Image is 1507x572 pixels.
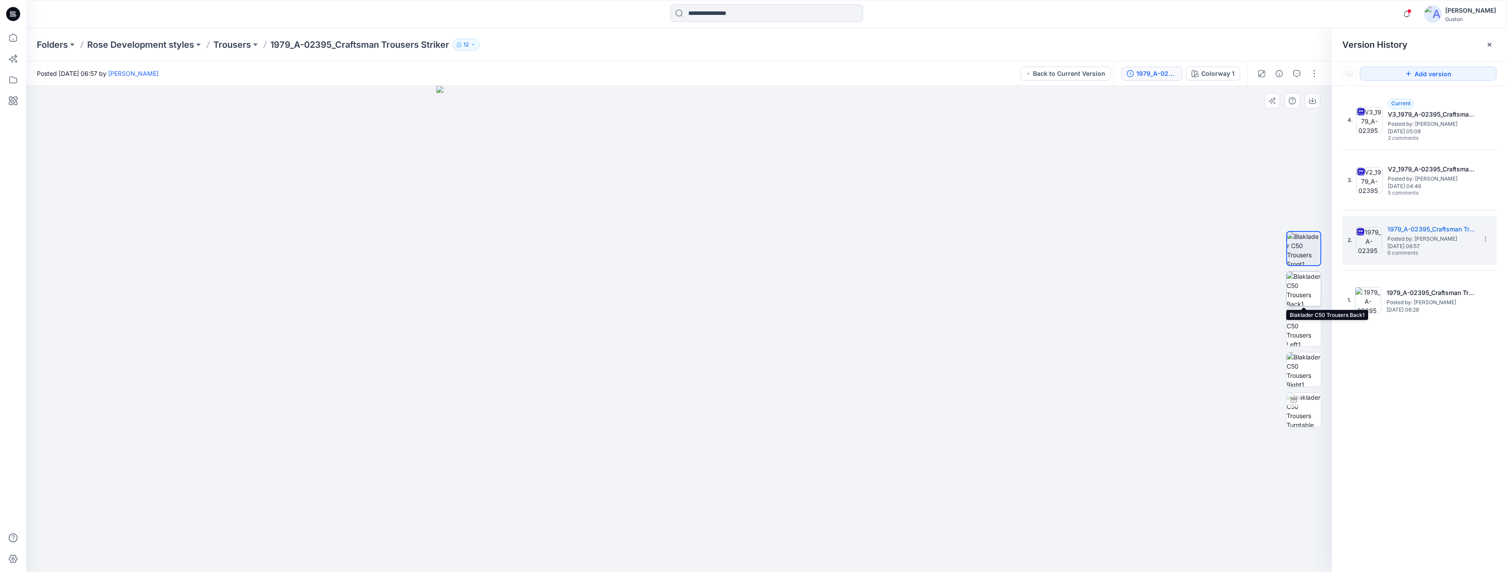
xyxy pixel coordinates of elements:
span: 2 comments [1388,135,1449,142]
button: 12 [453,39,480,51]
a: [PERSON_NAME] [108,70,159,77]
div: [PERSON_NAME] [1445,5,1496,16]
button: 1979_A-02395_Craftsman Trousers Striker [1121,67,1182,81]
p: 12 [463,40,469,50]
img: Blaklader C50 Trousers Left1 [1287,312,1321,346]
img: Blaklader C50 Trousers Turntable [1287,393,1321,427]
img: V2_1979_A-02395_Craftsman Trousers Striker [1356,167,1383,193]
a: Rose Development styles [87,39,194,51]
img: Blaklader C50 Trousers Front1 [1287,232,1320,265]
p: 1979_A-02395_Craftsman Trousers Striker [270,39,449,51]
a: Folders [37,39,68,51]
span: 4. [1348,116,1353,124]
div: Guston [1445,16,1496,22]
span: 1. [1348,296,1351,304]
button: Add version [1360,67,1496,81]
button: Details [1272,67,1286,81]
span: Posted by: Tharindu Lakmal Perera [1388,174,1475,183]
div: Colorway 1 [1201,69,1235,78]
img: V3_1979_A-02395_Craftsman Trousers Striker [1356,107,1383,133]
span: Current [1391,100,1411,107]
span: Posted [DATE] 06:57 by [37,69,159,78]
h5: V3_1979_A-02395_Craftsman Trousers Striker [1388,109,1475,120]
img: Blaklader C50 Trousers Back1 [1287,272,1321,306]
h5: V2_1979_A-02395_Craftsman Trousers Striker [1388,164,1475,174]
span: [DATE] 06:28 [1387,307,1474,313]
img: 1979_A-02395_Craftsman Trousers Striker [1356,227,1382,253]
h5: 1979_A-02395_Craftsman Trousers Striker [1387,224,1475,234]
img: 1979_A-02395_Craftsman Trousers Striker [1355,287,1381,313]
h5: 1979_A-02395_Craftsman Trousers Striker [1387,288,1474,298]
span: Posted by: Tharindu Lakmal Perera [1387,298,1474,307]
span: [DATE] 06:57 [1387,243,1475,249]
img: eyJhbGciOiJIUzI1NiIsImtpZCI6IjAiLCJzbHQiOiJzZXMiLCJ0eXAiOiJKV1QifQ.eyJkYXRhIjp7InR5cGUiOiJzdG9yYW... [436,86,922,572]
span: 5 comments [1388,190,1449,197]
span: [DATE] 04:46 [1388,183,1475,189]
span: 6 comments [1387,250,1449,257]
span: 3. [1348,176,1353,184]
a: Trousers [213,39,251,51]
button: Close [1486,41,1493,48]
img: Blaklader C50 Trousers Right1 [1287,352,1321,387]
button: Colorway 1 [1186,67,1240,81]
div: 1979_A-02395_Craftsman Trousers Striker [1136,69,1177,78]
button: Back to Current Version [1020,67,1111,81]
span: 2. [1348,236,1352,244]
span: [DATE] 05:08 [1388,128,1475,135]
span: Posted by: Tharindu Lakmal Perera [1388,120,1475,128]
span: Posted by: Tharindu Lakmal Perera [1387,234,1475,243]
span: Version History [1342,39,1408,50]
button: Show Hidden Versions [1342,67,1356,81]
img: avatar [1424,5,1442,23]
